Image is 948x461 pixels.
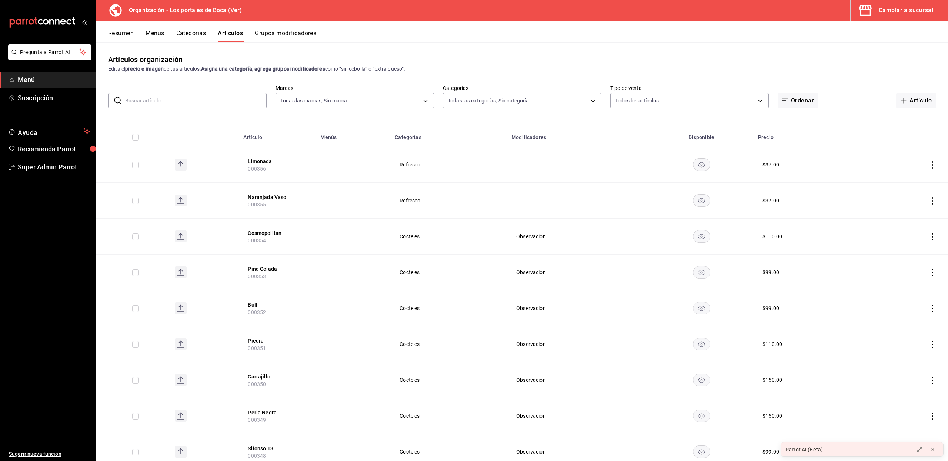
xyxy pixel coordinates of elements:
button: open_drawer_menu [81,19,87,25]
button: actions [929,269,936,276]
h3: Organización - Los portales de Boca (Ver) [123,6,242,15]
span: Observacion [516,413,640,418]
span: 000350 [248,381,266,387]
button: edit-product-location [248,194,307,201]
span: Sugerir nueva función [9,450,90,458]
button: Artículos [218,30,243,42]
th: Disponible [649,123,754,147]
button: edit-product-location [248,337,307,344]
button: availability-product [693,158,710,171]
button: availability-product [693,410,710,422]
button: actions [929,197,936,205]
button: edit-product-location [248,265,307,273]
div: Edita el de tus artículos. como “sin cebolla” o “extra queso”. [108,65,936,73]
div: $ 99.00 [762,448,779,455]
span: Todos los artículos [615,97,659,104]
div: $ 99.00 [762,269,779,276]
button: edit-product-location [248,373,307,380]
button: availability-product [693,266,710,279]
span: 000355 [248,202,266,208]
button: Categorías [176,30,206,42]
div: $ 150.00 [762,412,782,420]
div: $ 99.00 [762,304,779,312]
span: Observacion [516,449,640,454]
span: Pregunta a Parrot AI [20,48,80,56]
div: $ 110.00 [762,340,782,348]
strong: Asigna una categoría, agrega grupos modificadores [201,66,325,72]
button: edit-product-location [248,409,307,416]
div: Parrot AI (Beta) [785,446,823,454]
div: $ 150.00 [762,376,782,384]
span: 000351 [248,345,266,351]
div: $ 37.00 [762,161,779,168]
span: Recomienda Parrot [18,144,90,154]
button: actions [929,161,936,169]
button: availability-product [693,445,710,458]
button: Ordenar [778,93,818,108]
label: Tipo de venta [610,85,769,91]
button: availability-product [693,194,710,207]
button: availability-product [693,374,710,386]
span: 000356 [248,166,266,172]
span: Refresco [400,162,498,167]
label: Categorías [443,85,601,91]
span: Suscripción [18,93,90,103]
button: edit-product-location [248,301,307,309]
span: Observacion [516,270,640,275]
span: Observacion [516,341,640,347]
span: Observacion [516,306,640,311]
span: 000349 [248,417,266,423]
button: Resumen [108,30,134,42]
span: Observacion [516,377,640,383]
button: availability-product [693,338,710,350]
th: Modificadores [507,123,649,147]
div: Artículos organización [108,54,183,65]
th: Precio [754,123,865,147]
span: Cocteles [400,306,498,311]
button: Menús [146,30,164,42]
span: 000348 [248,453,266,459]
span: Cocteles [400,377,498,383]
span: Cocteles [400,270,498,275]
span: Cocteles [400,449,498,454]
span: Cocteles [400,341,498,347]
input: Buscar artículo [125,93,267,108]
button: actions [929,233,936,240]
span: 000354 [248,238,266,243]
button: actions [929,413,936,420]
button: availability-product [693,230,710,243]
span: Observacion [516,234,640,239]
div: $ 37.00 [762,197,779,204]
th: Categorías [390,123,507,147]
button: edit-product-location [248,229,307,237]
button: actions [929,377,936,384]
button: Pregunta a Parrot AI [8,44,91,60]
span: Cocteles [400,413,498,418]
button: Artículo [896,93,936,108]
span: Super Admin Parrot [18,162,90,172]
button: availability-product [693,302,710,314]
th: Menús [316,123,390,147]
span: 000352 [248,309,266,315]
button: edit-product-location [248,158,307,165]
button: Grupos modificadores [255,30,316,42]
a: Pregunta a Parrot AI [5,54,91,61]
span: Todas las marcas, Sin marca [280,97,347,104]
div: $ 110.00 [762,233,782,240]
button: edit-product-location [248,445,307,452]
strong: precio e imagen [125,66,164,72]
span: Refresco [400,198,498,203]
label: Marcas [276,85,434,91]
div: navigation tabs [108,30,948,42]
span: Todas las categorías, Sin categoría [448,97,529,104]
th: Artículo [239,123,316,147]
span: Cocteles [400,234,498,239]
button: actions [929,341,936,348]
span: Ayuda [18,127,80,136]
button: actions [929,305,936,312]
span: Menú [18,75,90,85]
span: 000353 [248,273,266,279]
div: Cambiar a sucursal [879,5,933,16]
